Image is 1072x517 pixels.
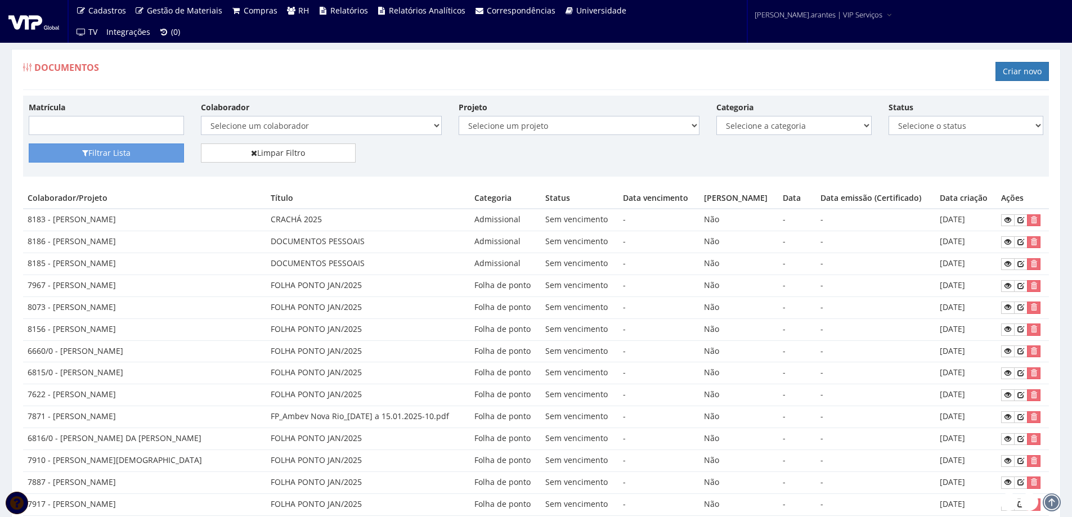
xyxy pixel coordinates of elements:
td: Folha de ponto [470,449,541,471]
td: [DATE] [935,318,997,340]
td: - [816,449,935,471]
td: - [816,318,935,340]
td: - [778,340,815,362]
td: 6816/0 - [PERSON_NAME] DA [PERSON_NAME] [23,428,266,450]
td: [DATE] [935,449,997,471]
td: FP_Ambev Nova Rio_[DATE] a 15.01.2025-10.pdf [266,406,470,428]
span: [PERSON_NAME].arantes | VIP Serviços [755,9,882,20]
td: DOCUMENTOS PESSOAIS [266,253,470,275]
td: Sem vencimento [541,296,618,318]
td: [DATE] [935,253,997,275]
td: - [816,384,935,406]
td: Não [699,275,778,296]
td: - [618,384,699,406]
td: [DATE] [935,340,997,362]
td: Folha de ponto [470,406,541,428]
td: - [778,296,815,318]
td: - [778,428,815,450]
td: - [816,231,935,253]
span: Relatórios Analíticos [389,5,465,16]
span: Documentos [34,61,99,74]
th: Colaborador/Projeto [23,188,266,209]
a: Limpar Filtro [201,143,356,163]
img: logo [8,13,59,30]
td: - [816,340,935,362]
label: Projeto [459,102,487,113]
td: Não [699,384,778,406]
label: Colaborador [201,102,249,113]
td: Sem vencimento [541,406,618,428]
th: Título [266,188,470,209]
td: Folha de ponto [470,428,541,450]
td: - [618,471,699,493]
td: - [778,449,815,471]
td: 8186 - [PERSON_NAME] [23,231,266,253]
a: Integrações [102,21,155,43]
td: [DATE] [935,471,997,493]
td: - [618,449,699,471]
td: Admissional [470,253,541,275]
td: Sem vencimento [541,493,618,515]
th: Categoria [470,188,541,209]
span: Universidade [576,5,626,16]
label: Matrícula [29,102,65,113]
td: Não [699,231,778,253]
td: 8183 - [PERSON_NAME] [23,209,266,231]
td: 7622 - [PERSON_NAME] [23,384,266,406]
td: Não [699,428,778,450]
td: Não [699,406,778,428]
td: Não [699,362,778,384]
span: Correspondências [487,5,555,16]
td: FOLHA PONTO JAN/2025 [266,449,470,471]
td: Admissional [470,209,541,231]
th: [PERSON_NAME] [699,188,778,209]
td: 7887 - [PERSON_NAME] [23,471,266,493]
th: Data emissão (Certificado) [816,188,935,209]
td: Sem vencimento [541,340,618,362]
td: Folha de ponto [470,471,541,493]
td: Sem vencimento [541,362,618,384]
td: - [618,209,699,231]
span: (0) [171,26,180,37]
td: - [778,318,815,340]
td: FOLHA PONTO JAN/2025 [266,384,470,406]
td: Sem vencimento [541,471,618,493]
td: [DATE] [935,362,997,384]
td: FOLHA PONTO JAN/2025 [266,471,470,493]
a: Criar novo [995,62,1049,81]
td: Sem vencimento [541,231,618,253]
td: Não [699,296,778,318]
span: TV [88,26,97,37]
td: 7910 - [PERSON_NAME][DEMOGRAPHIC_DATA] [23,449,266,471]
td: DOCUMENTOS PESSOAIS [266,231,470,253]
th: Ações [997,188,1049,209]
td: FOLHA PONTO JAN/2025 [266,296,470,318]
td: FOLHA PONTO JAN/2025 [266,493,470,515]
td: Sem vencimento [541,318,618,340]
label: Status [889,102,913,113]
td: - [816,296,935,318]
td: - [816,471,935,493]
td: - [816,362,935,384]
td: Sem vencimento [541,209,618,231]
th: Data vencimento [618,188,699,209]
td: - [618,428,699,450]
td: [DATE] [935,406,997,428]
td: [DATE] [935,428,997,450]
td: - [778,209,815,231]
td: Não [699,340,778,362]
td: [DATE] [935,231,997,253]
td: Folha de ponto [470,318,541,340]
span: Relatórios [330,5,368,16]
label: Categoria [716,102,753,113]
td: Não [699,449,778,471]
td: Não [699,209,778,231]
td: 7967 - [PERSON_NAME] [23,275,266,296]
span: RH [298,5,309,16]
td: Sem vencimento [541,253,618,275]
td: Folha de ponto [470,275,541,296]
td: 8073 - [PERSON_NAME] [23,296,266,318]
td: Não [699,471,778,493]
td: - [816,493,935,515]
span: Gestão de Materiais [147,5,222,16]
